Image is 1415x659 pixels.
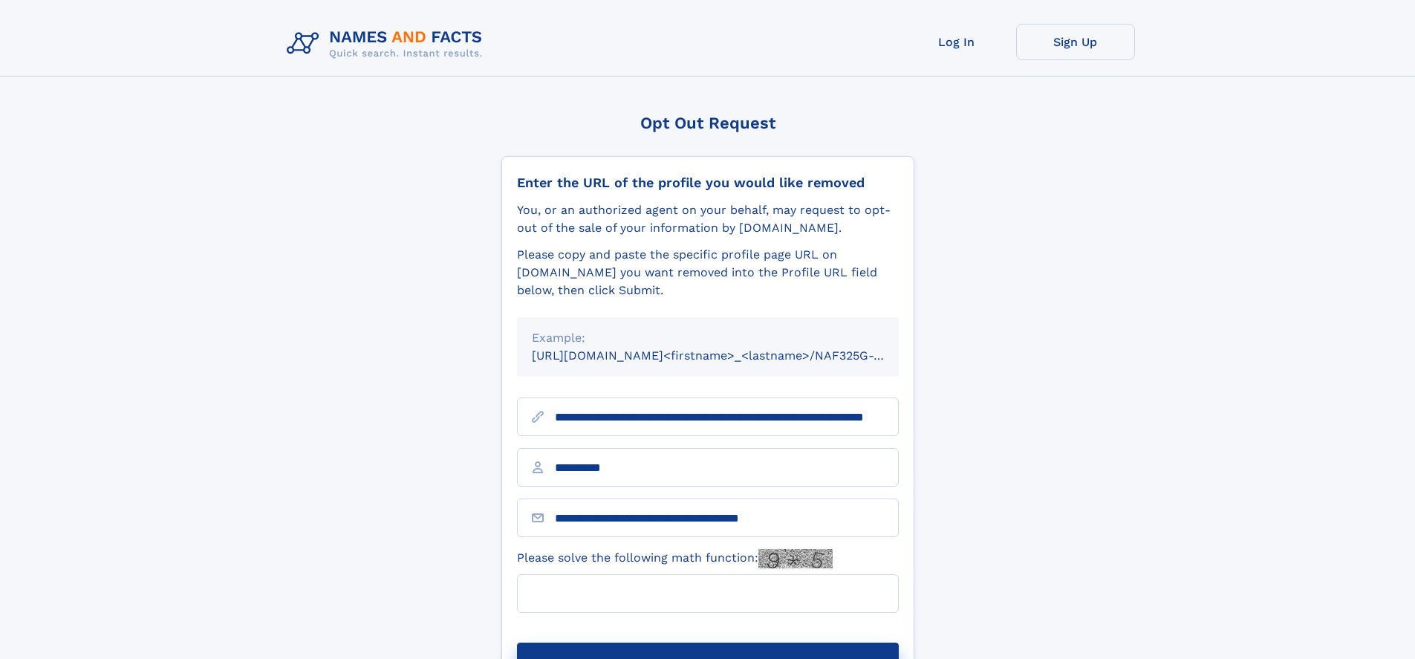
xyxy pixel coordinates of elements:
a: Sign Up [1016,24,1135,60]
div: Enter the URL of the profile you would like removed [517,175,899,191]
div: Opt Out Request [501,114,914,132]
small: [URL][DOMAIN_NAME]<firstname>_<lastname>/NAF325G-xxxxxxxx [532,348,927,363]
div: Example: [532,329,884,347]
div: You, or an authorized agent on your behalf, may request to opt-out of the sale of your informatio... [517,201,899,237]
img: Logo Names and Facts [281,24,495,64]
div: Please copy and paste the specific profile page URL on [DOMAIN_NAME] you want removed into the Pr... [517,246,899,299]
label: Please solve the following math function: [517,549,833,568]
a: Log In [897,24,1016,60]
